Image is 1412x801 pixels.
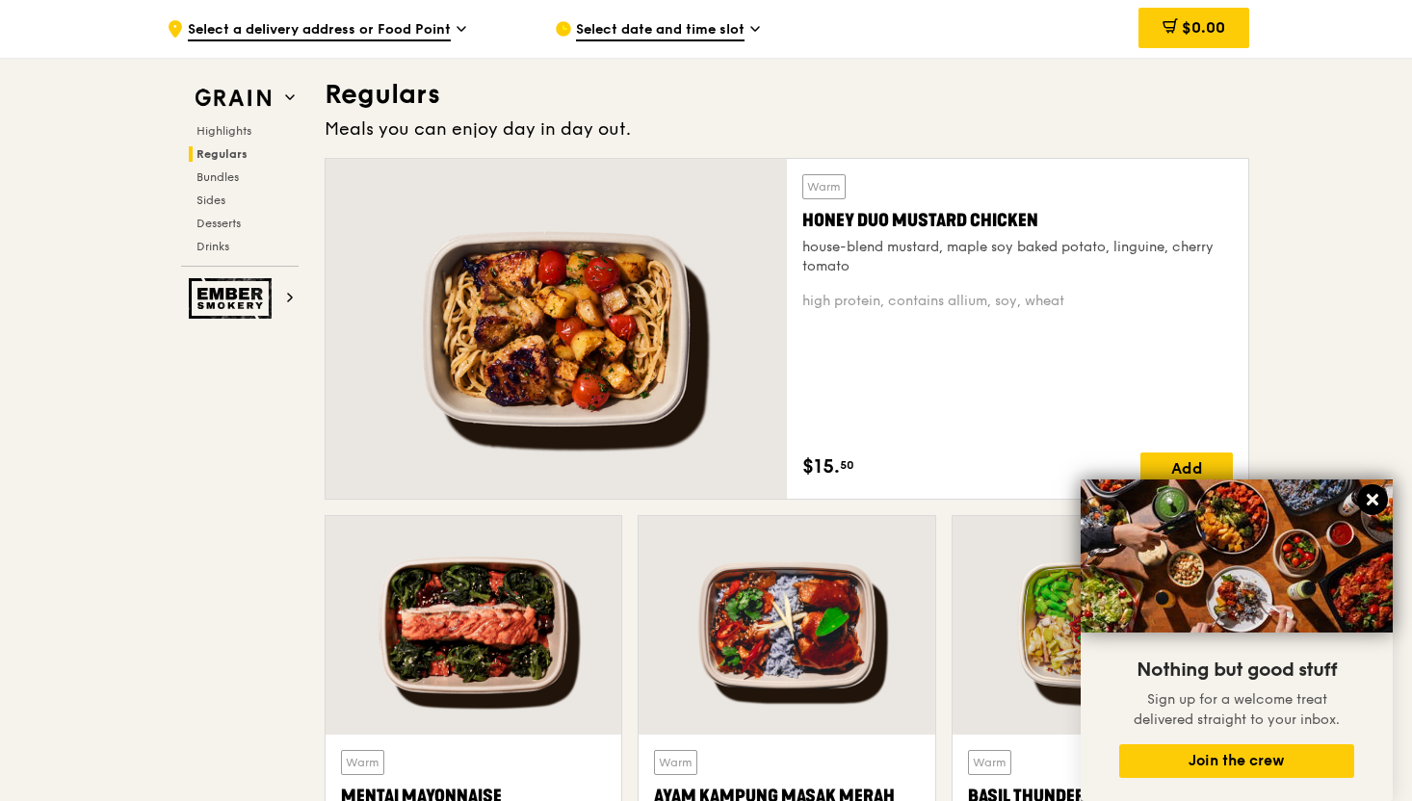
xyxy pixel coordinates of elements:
span: Drinks [196,240,229,253]
span: Bundles [196,170,239,184]
img: Grain web logo [189,81,277,116]
span: 50 [840,457,854,473]
div: Add [1140,452,1233,483]
div: house-blend mustard, maple soy baked potato, linguine, cherry tomato [802,238,1233,276]
div: Warm [654,750,697,775]
span: Sign up for a welcome treat delivered straight to your inbox. [1134,691,1340,728]
div: Warm [802,174,846,199]
span: Desserts [196,217,241,230]
span: $0.00 [1182,18,1225,37]
span: Nothing but good stuff [1137,659,1337,682]
div: high protein, contains allium, soy, wheat [802,292,1233,311]
span: Regulars [196,147,248,161]
button: Join the crew [1119,744,1354,778]
span: Select a delivery address or Food Point [188,20,451,41]
span: Sides [196,194,225,207]
span: Highlights [196,124,251,138]
span: Select date and time slot [576,20,745,41]
div: Warm [341,750,384,775]
div: Warm [968,750,1011,775]
div: Meals you can enjoy day in day out. [325,116,1249,142]
h3: Regulars [325,77,1249,112]
img: Ember Smokery web logo [189,278,277,319]
span: $15. [802,452,840,481]
img: DSC07876-Edit02-Large.jpeg [1081,479,1393,633]
button: Close [1357,484,1388,515]
div: Honey Duo Mustard Chicken [802,207,1233,234]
